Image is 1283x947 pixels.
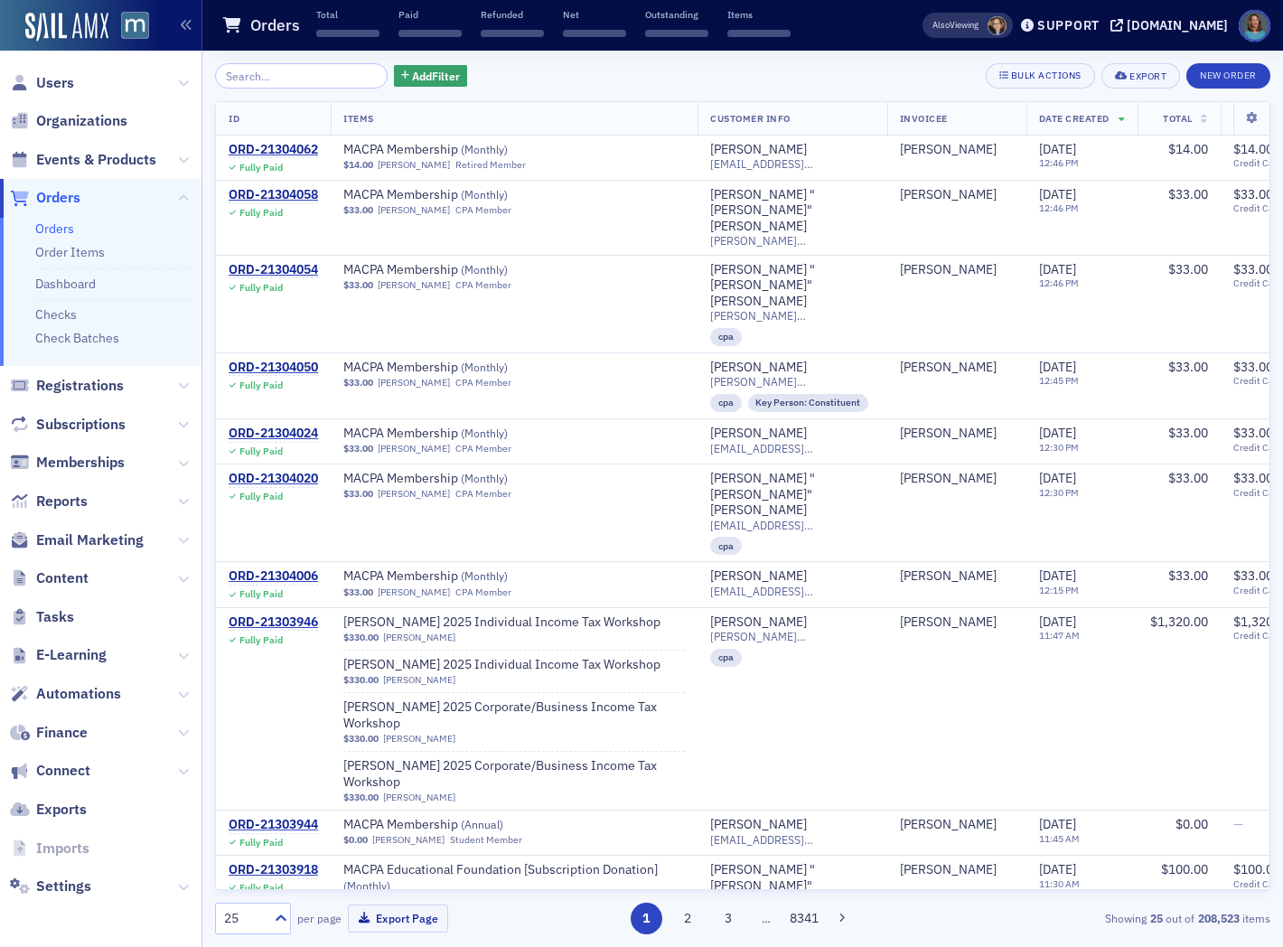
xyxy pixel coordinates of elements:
[10,150,156,170] a: Events & Products
[36,877,91,896] span: Settings
[239,491,283,502] div: Fully Paid
[710,471,875,519] a: [PERSON_NAME] "[PERSON_NAME]" [PERSON_NAME]
[10,73,74,93] a: Users
[900,614,1014,631] span: Kent Omer
[1129,71,1166,81] div: Export
[1233,861,1280,877] span: $100.00
[36,723,88,743] span: Finance
[1039,156,1079,169] time: 12:46 PM
[343,568,571,585] a: MACPA Membership (Monthly)
[10,877,91,896] a: Settings
[108,12,149,42] a: View Homepage
[229,426,318,442] div: ORD-21304024
[343,614,660,631] a: [PERSON_NAME] 2025 Individual Income Tax Workshop
[343,377,373,389] span: $33.00
[710,142,807,158] a: [PERSON_NAME]
[1039,584,1079,596] time: 12:15 PM
[900,142,997,158] div: [PERSON_NAME]
[455,586,511,598] div: CPA Member
[900,262,997,278] a: [PERSON_NAME]
[224,909,264,928] div: 25
[900,471,1014,487] span: Bill McGann
[1233,141,1273,157] span: $14.00
[710,328,742,346] div: cpa
[378,279,450,291] a: [PERSON_NAME]
[343,568,571,585] span: MACPA Membership
[239,162,283,173] div: Fully Paid
[215,63,388,89] input: Search…
[35,276,96,292] a: Dashboard
[1039,112,1110,125] span: Date Created
[229,112,239,125] span: ID
[343,632,379,643] span: $330.00
[36,415,126,435] span: Subscriptions
[727,30,791,37] span: ‌
[343,279,373,291] span: $33.00
[1233,186,1273,202] span: $33.00
[343,657,660,673] a: [PERSON_NAME] 2025 Individual Income Tax Workshop
[1039,877,1080,890] time: 11:30 AM
[1186,66,1270,82] a: New Order
[36,839,89,858] span: Imports
[1168,261,1208,277] span: $33.00
[461,187,508,202] span: ( Monthly )
[229,142,318,158] a: ORD-21304062
[343,443,373,455] span: $33.00
[1110,19,1234,32] button: [DOMAIN_NAME]
[229,817,318,833] div: ORD-21303944
[348,905,448,933] button: Export Page
[1039,374,1079,387] time: 12:45 PM
[710,817,807,833] a: [PERSON_NAME]
[229,187,318,203] div: ORD-21304058
[710,262,875,310] a: [PERSON_NAME] "[PERSON_NAME]" [PERSON_NAME]
[1039,425,1076,441] span: [DATE]
[378,377,450,389] a: [PERSON_NAME]
[900,862,997,878] div: [PERSON_NAME]
[1168,567,1208,584] span: $33.00
[378,159,450,171] a: [PERSON_NAME]
[710,309,875,323] span: [PERSON_NAME][EMAIL_ADDRESS][DOMAIN_NAME]
[343,878,390,893] span: ( Monthly )
[1239,10,1270,42] span: Profile
[343,699,685,731] a: [PERSON_NAME] 2025 Corporate/Business Income Tax Workshop
[343,488,373,500] span: $33.00
[710,649,742,667] div: cpa
[239,588,283,600] div: Fully Paid
[1039,261,1076,277] span: [DATE]
[1233,359,1273,375] span: $33.00
[10,800,87,820] a: Exports
[455,279,511,291] div: CPA Member
[900,614,997,631] div: [PERSON_NAME]
[900,360,997,376] a: [PERSON_NAME]
[710,630,875,643] span: [PERSON_NAME][EMAIL_ADDRESS][DOMAIN_NAME]
[383,632,455,643] a: [PERSON_NAME]
[710,426,807,442] a: [PERSON_NAME]
[710,833,875,847] span: [EMAIL_ADDRESS][DOMAIN_NAME]
[229,262,318,278] div: ORD-21304054
[1039,629,1080,642] time: 11:47 AM
[343,792,379,803] span: $330.00
[900,862,1014,878] span: Matt Deprey
[36,453,125,473] span: Memberships
[229,568,318,585] a: ORD-21304006
[900,471,997,487] a: [PERSON_NAME]
[710,157,875,171] span: [EMAIL_ADDRESS][DOMAIN_NAME]
[450,834,522,846] div: Student Member
[378,204,450,216] a: [PERSON_NAME]
[343,262,571,278] a: MACPA Membership (Monthly)
[343,360,571,376] a: MACPA Membership (Monthly)
[900,187,997,203] div: [PERSON_NAME]
[398,30,462,37] span: ‌
[900,817,997,833] div: [PERSON_NAME]
[900,142,1014,158] span: Bettye Matthews
[1011,70,1082,80] div: Bulk Actions
[394,65,468,88] button: AddFilter
[36,150,156,170] span: Events & Products
[710,614,807,631] div: [PERSON_NAME]
[1175,816,1208,832] span: $0.00
[1168,359,1208,375] span: $33.00
[710,375,875,389] span: [PERSON_NAME][EMAIL_ADDRESS][DOMAIN_NAME]
[563,8,626,21] p: Net
[36,761,90,781] span: Connect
